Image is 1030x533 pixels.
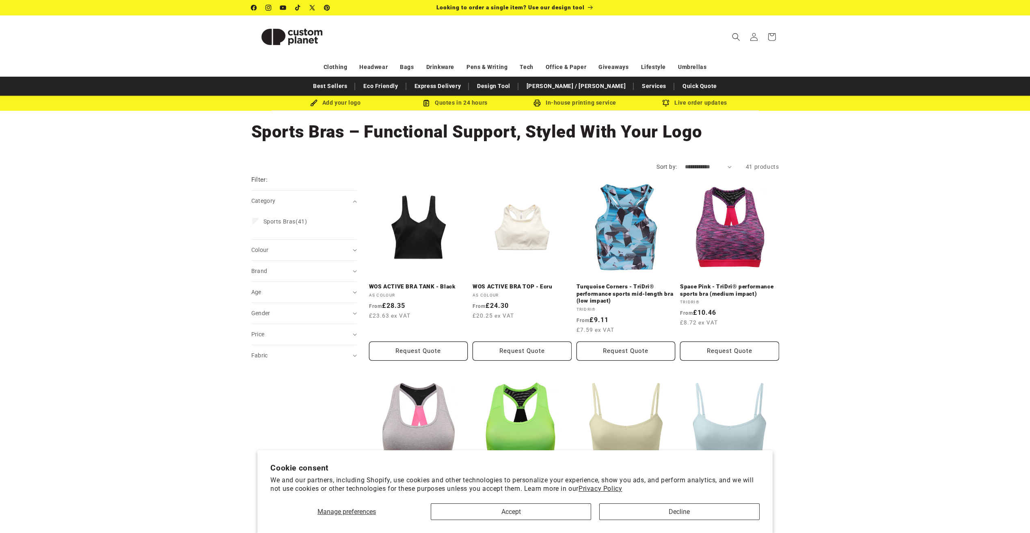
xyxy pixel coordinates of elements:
a: Custom Planet [248,15,335,58]
a: Drinkware [426,60,454,74]
div: Quotes in 24 hours [395,98,515,108]
img: Order Updates Icon [423,99,430,107]
a: Clothing [324,60,348,74]
a: [PERSON_NAME] / [PERSON_NAME] [523,79,630,93]
span: 41 products [746,163,779,170]
a: Space Pink - TriDri® performance sports bra (medium impact) [680,283,779,297]
button: Request Quote [680,342,779,361]
a: Best Sellers [309,79,351,93]
a: Giveaways [598,60,628,74]
span: Sports Bras [263,218,296,225]
button: Decline [599,503,760,520]
span: Age [251,289,261,295]
button: Request Quote [577,342,676,361]
summary: Brand (0 selected) [251,261,357,282]
img: Brush Icon [310,99,317,107]
p: We and our partners, including Shopify, use cookies and other technologies to personalize your ex... [270,476,760,493]
a: Turquoise Corners - TriDri® performance sports mid-length bra (low impact) [577,283,676,305]
summary: Age (0 selected) [251,282,357,303]
a: Services [638,79,670,93]
a: Lifestyle [641,60,666,74]
span: Gender [251,310,270,316]
a: Headwear [359,60,388,74]
button: Request Quote [473,342,572,361]
div: Live order updates [635,98,755,108]
img: Custom Planet [251,19,333,55]
label: Sort by: [656,163,677,170]
summary: Search [727,28,745,46]
button: Manage preferences [270,503,423,520]
a: Privacy Policy [579,485,622,492]
button: Accept [431,503,591,520]
span: Manage preferences [317,508,376,516]
h2: Cookie consent [270,463,760,473]
button: Request Quote [369,342,468,361]
summary: Fabric (0 selected) [251,345,357,366]
a: Express Delivery [410,79,465,93]
span: Looking to order a single item? Use our design tool [436,4,585,11]
summary: Colour (0 selected) [251,240,357,260]
a: Umbrellas [678,60,706,74]
img: Order updates [662,99,669,107]
img: In-house printing [533,99,541,107]
a: Tech [520,60,533,74]
span: Category [251,198,276,204]
h2: Filter: [251,175,268,185]
summary: Category (0 selected) [251,191,357,211]
span: Colour [251,247,269,253]
a: Bags [400,60,414,74]
div: Add your logo [276,98,395,108]
a: WOS ACTIVE BRA TANK - Black [369,283,468,290]
a: Design Tool [473,79,514,93]
a: Quick Quote [678,79,721,93]
a: WOS ACTIVE BRA TOP - Ecru [473,283,572,290]
span: Brand [251,268,268,274]
a: Office & Paper [546,60,586,74]
span: (41) [263,218,307,225]
div: In-house printing service [515,98,635,108]
summary: Price [251,324,357,345]
span: Fabric [251,352,268,359]
summary: Gender (0 selected) [251,303,357,324]
a: Pens & Writing [466,60,507,74]
a: Eco Friendly [359,79,402,93]
h1: Sports Bras – Functional Support, Styled With Your Logo [251,121,779,143]
span: Price [251,331,265,337]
